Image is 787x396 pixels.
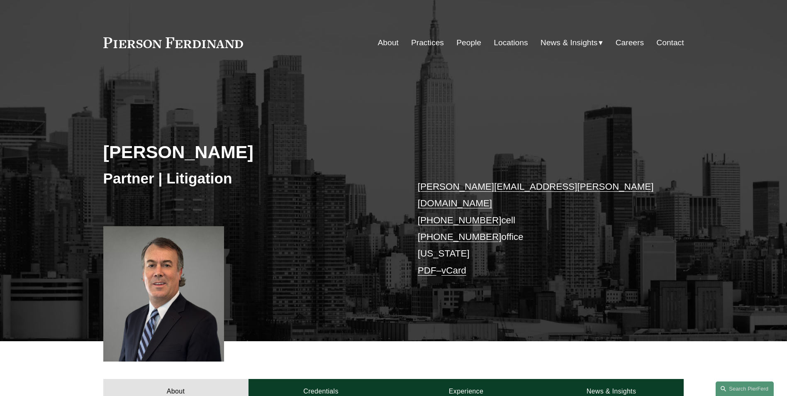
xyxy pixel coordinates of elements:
[418,181,654,208] a: [PERSON_NAME][EMAIL_ADDRESS][PERSON_NAME][DOMAIN_NAME]
[456,35,481,51] a: People
[103,169,394,188] h3: Partner | Litigation
[716,381,774,396] a: Search this site
[418,265,436,276] a: PDF
[616,35,644,51] a: Careers
[378,35,399,51] a: About
[411,35,444,51] a: Practices
[494,35,528,51] a: Locations
[441,265,466,276] a: vCard
[418,232,502,242] a: [PHONE_NUMBER]
[541,36,598,50] span: News & Insights
[541,35,603,51] a: folder dropdown
[418,178,660,279] p: cell office [US_STATE] –
[656,35,684,51] a: Contact
[418,215,502,225] a: [PHONE_NUMBER]
[103,141,394,163] h2: [PERSON_NAME]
